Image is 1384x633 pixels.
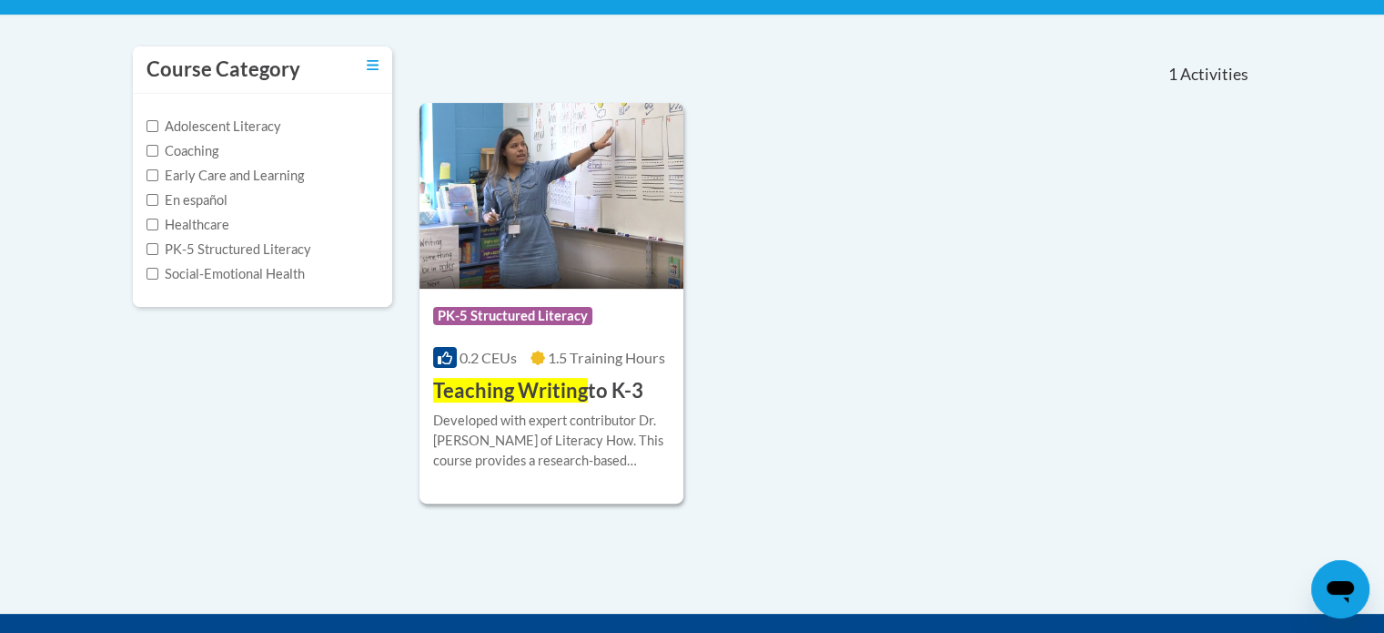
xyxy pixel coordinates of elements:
[146,243,158,255] input: Checkbox for Options
[1311,560,1369,618] iframe: Button to launch messaging window
[548,349,665,366] span: 1.5 Training Hours
[433,411,671,471] div: Developed with expert contributor Dr. [PERSON_NAME] of Literacy How. This course provides a resea...
[146,145,158,157] input: Checkbox for Options
[1180,65,1248,85] span: Activities
[433,377,643,405] h3: to K-3
[367,56,379,76] a: Toggle collapse
[146,141,218,161] label: Coaching
[146,166,304,186] label: Early Care and Learning
[460,349,517,366] span: 0.2 CEUs
[146,264,305,284] label: Social-Emotional Health
[146,240,311,260] label: PK-5 Structured Literacy
[146,169,158,181] input: Checkbox for Options
[433,378,588,403] span: Teaching Writing
[419,103,684,504] a: Course LogoPK-5 Structured Literacy0.2 CEUs1.5 Training Hours Teaching Writingto K-3Developed wit...
[146,56,300,84] h3: Course Category
[146,215,229,235] label: Healthcare
[433,307,592,325] span: PK-5 Structured Literacy
[146,194,158,206] input: Checkbox for Options
[146,268,158,280] input: Checkbox for Options
[146,117,281,137] label: Adolescent Literacy
[1167,65,1177,85] span: 1
[146,120,158,132] input: Checkbox for Options
[419,103,684,289] img: Course Logo
[146,190,227,210] label: En español
[146,219,158,230] input: Checkbox for Options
